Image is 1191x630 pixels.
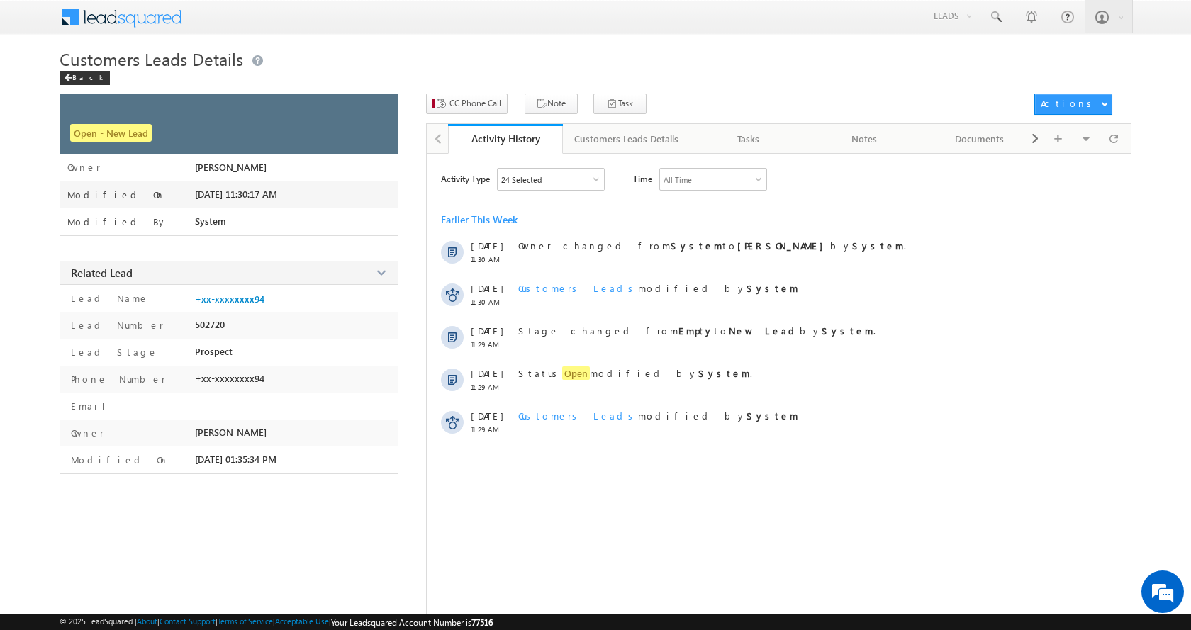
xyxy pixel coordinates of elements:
a: Documents [922,124,1038,154]
strong: System [698,367,750,379]
strong: System [747,282,798,294]
span: Related Lead [71,266,133,280]
button: Note [525,94,578,114]
span: 11:29 AM [471,425,513,434]
div: All Time [664,175,692,184]
span: [PERSON_NAME] [195,427,267,438]
span: [DATE] [471,325,503,337]
span: 502720 [195,319,225,330]
span: © 2025 LeadSquared | | | | | [60,617,493,628]
span: [DATE] [471,282,503,294]
span: Open [562,366,590,380]
a: Contact Support [160,617,216,626]
span: Customers Leads [518,282,638,294]
a: Terms of Service [218,617,273,626]
span: Owner changed from to by . [518,240,906,252]
span: Activity Type [441,168,490,189]
label: Lead Number [67,319,164,331]
strong: System [822,325,873,337]
a: About [137,617,157,626]
label: Email [67,400,116,412]
span: [PERSON_NAME] [195,162,267,173]
a: Tasks [691,124,807,154]
span: Stage changed from to by . [518,325,876,337]
button: Actions [1034,94,1112,115]
a: Activity History [448,124,564,154]
label: Owner [67,162,101,173]
label: Modified On [67,454,169,466]
span: 11:29 AM [471,340,513,349]
span: 77516 [471,617,493,628]
div: Notes [818,130,910,147]
span: 11:29 AM [471,383,513,391]
div: Tasks [703,130,794,147]
span: [DATE] [471,410,503,422]
div: Actions [1041,97,1097,110]
span: CC Phone Call [449,97,501,110]
span: Your Leadsquared Account Number is [331,617,493,628]
span: modified by [518,410,798,422]
label: Modified On [67,189,165,201]
strong: System [852,240,904,252]
button: Task [593,94,647,114]
span: 11:30 AM [471,255,513,264]
label: Lead Stage [67,346,158,358]
label: Phone Number [67,373,166,385]
span: [DATE] [471,367,503,379]
div: 24 Selected [501,175,542,184]
span: [DATE] [471,240,503,252]
a: Customers Leads Details [563,124,691,154]
span: System [195,215,226,227]
div: Activity History [459,132,553,145]
span: Status modified by . [518,366,752,380]
div: Back [60,71,110,85]
strong: [PERSON_NAME] [737,240,830,252]
div: Customers Leads Details [574,130,678,147]
span: Open - New Lead [70,124,152,142]
span: Customers Leads Details [60,47,243,70]
strong: Empty [678,325,714,337]
span: Customers Leads [518,410,638,422]
div: Earlier This Week [441,213,518,226]
label: Lead Name [67,292,149,304]
span: modified by [518,282,798,294]
strong: System [671,240,722,252]
span: 11:30 AM [471,298,513,306]
a: Acceptable Use [275,617,329,626]
strong: New Lead [729,325,800,337]
span: Time [633,168,652,189]
div: Documents [934,130,1025,147]
label: Modified By [67,216,167,227]
button: CC Phone Call [426,94,508,114]
strong: System [747,410,798,422]
a: Notes [807,124,922,154]
a: +xx-xxxxxxxx94 [195,293,264,305]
